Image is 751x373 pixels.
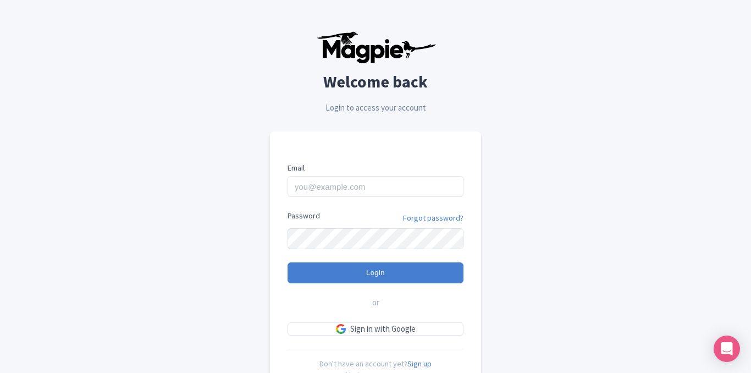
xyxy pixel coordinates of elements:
a: Forgot password? [403,212,463,224]
img: google.svg [336,324,346,334]
a: Sign up [407,359,432,369]
img: logo-ab69f6fb50320c5b225c76a69d11143b.png [314,31,438,64]
div: Open Intercom Messenger [714,336,740,362]
span: or [372,297,379,309]
a: Sign in with Google [288,322,463,336]
input: Login [288,262,463,283]
input: you@example.com [288,176,463,197]
label: Password [288,210,320,222]
h2: Welcome back [270,73,481,91]
label: Email [288,162,463,174]
p: Login to access your account [270,102,481,114]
